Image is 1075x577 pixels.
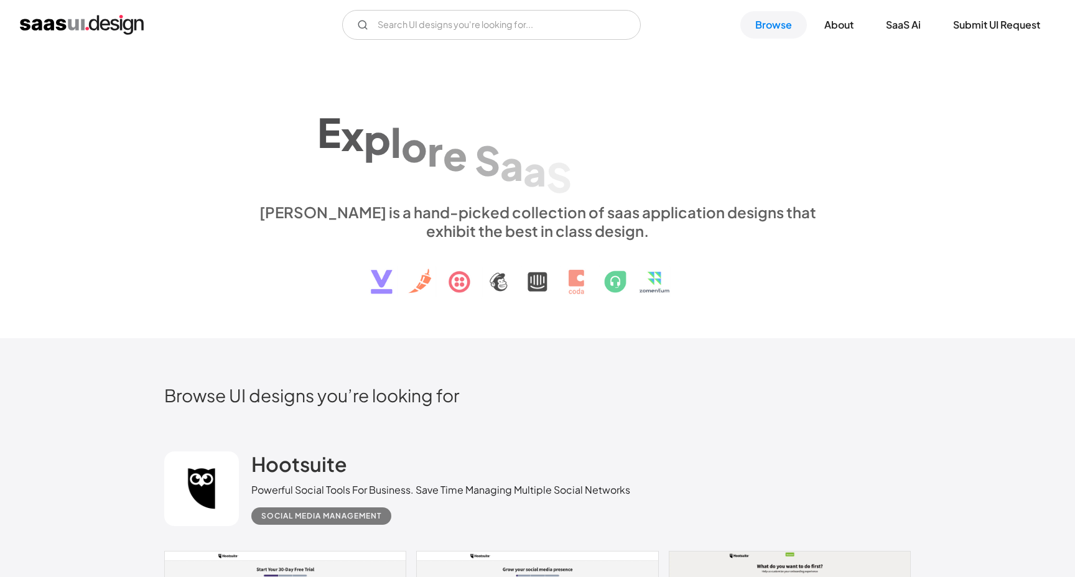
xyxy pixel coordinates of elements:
h1: Explore SaaS UI design patterns & interactions. [251,95,824,191]
h2: Browse UI designs you’re looking for [164,384,911,406]
a: Submit UI Request [938,11,1055,39]
div: [PERSON_NAME] is a hand-picked collection of saas application designs that exhibit the best in cl... [251,203,824,240]
a: About [809,11,868,39]
img: text, icon, saas logo [349,240,726,305]
a: Hootsuite [251,451,347,482]
div: a [500,141,523,189]
form: Email Form [342,10,641,40]
div: x [341,111,364,159]
h2: Hootsuite [251,451,347,476]
div: Powerful Social Tools For Business. Save Time Managing Multiple Social Networks [251,482,630,497]
div: e [443,131,467,179]
div: S [546,152,572,200]
div: r [427,126,443,174]
div: Social Media Management [261,509,381,524]
div: a [523,147,546,195]
input: Search UI designs you're looking for... [342,10,641,40]
a: SaaS Ai [871,11,936,39]
div: S [475,136,500,184]
a: Browse [740,11,807,39]
div: l [391,118,401,166]
div: E [317,108,341,156]
div: p [364,114,391,162]
div: o [401,122,427,170]
a: home [20,15,144,35]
